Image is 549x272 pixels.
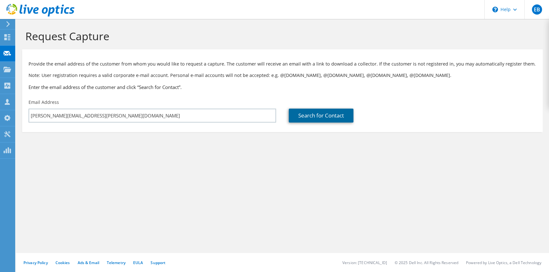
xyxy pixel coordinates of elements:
[151,260,165,265] a: Support
[107,260,126,265] a: Telemetry
[395,260,458,265] li: © 2025 Dell Inc. All Rights Reserved
[342,260,387,265] li: Version: [TECHNICAL_ID]
[133,260,143,265] a: EULA
[55,260,70,265] a: Cookies
[29,84,536,91] h3: Enter the email address of the customer and click “Search for Contact”.
[466,260,541,265] li: Powered by Live Optics, a Dell Technology
[23,260,48,265] a: Privacy Policy
[532,4,542,15] span: EB
[25,29,536,43] h1: Request Capture
[29,99,59,105] label: Email Address
[29,72,536,79] p: Note: User registration requires a valid corporate e-mail account. Personal e-mail accounts will ...
[492,7,498,12] svg: \n
[78,260,99,265] a: Ads & Email
[29,60,536,67] p: Provide the email address of the customer from whom you would like to request a capture. The cust...
[289,109,353,123] a: Search for Contact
